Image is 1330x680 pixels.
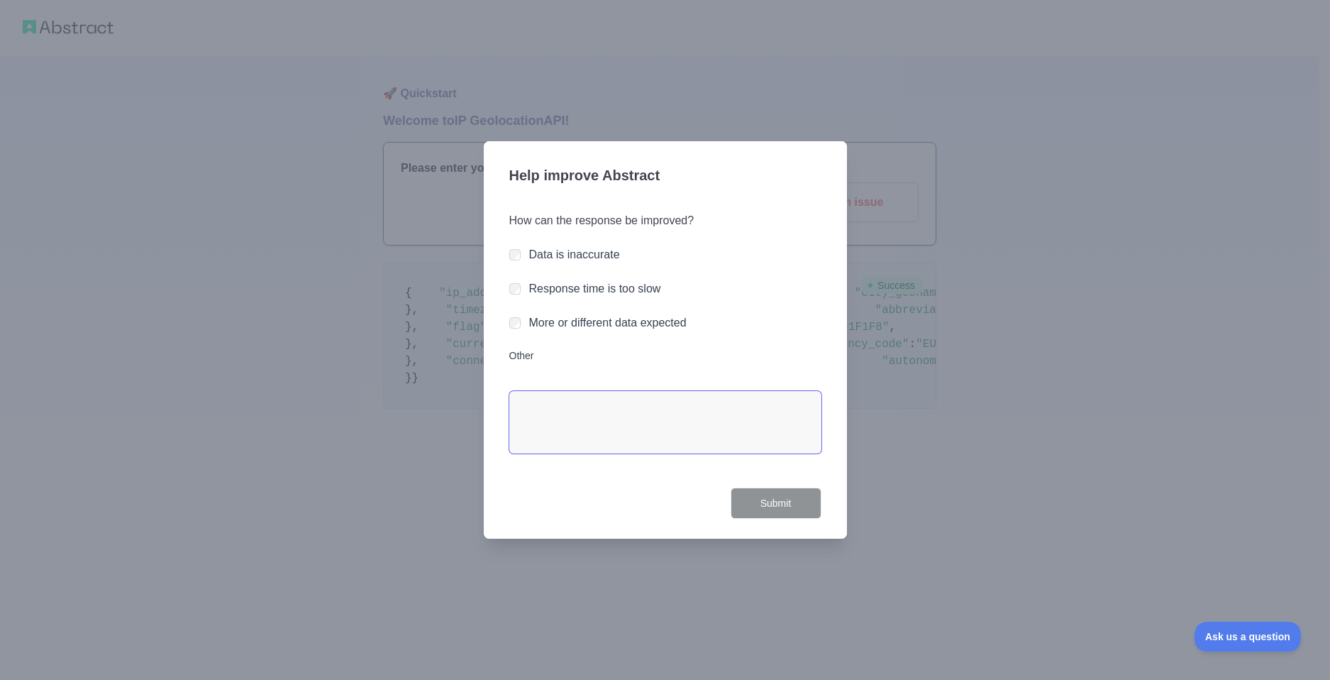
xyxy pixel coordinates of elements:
[509,212,821,229] h3: How can the response be improved?
[509,349,821,363] label: Other
[529,283,661,295] label: Response time is too slow
[529,248,620,261] label: Data is inaccurate
[529,317,687,329] label: More or different data expected
[509,158,821,195] h3: Help improve Abstract
[731,488,821,520] button: Submit
[1195,622,1302,652] iframe: Toggle Customer Support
